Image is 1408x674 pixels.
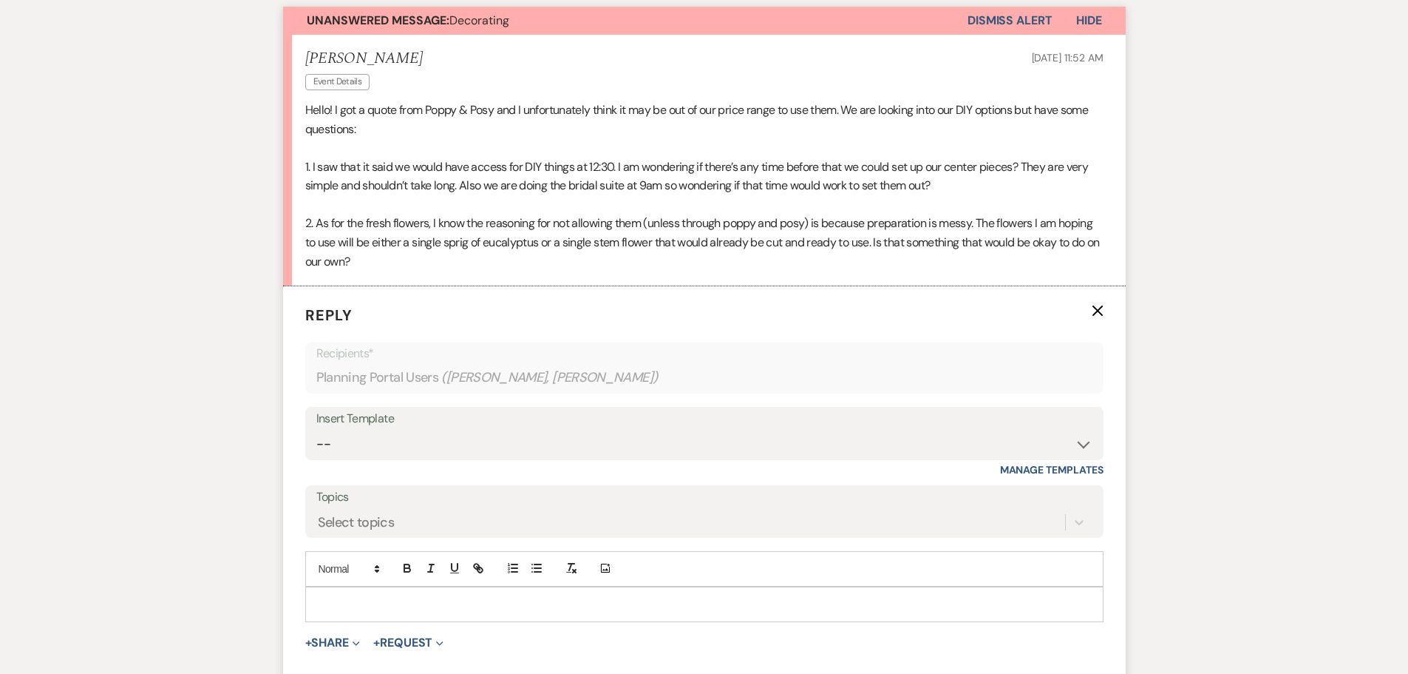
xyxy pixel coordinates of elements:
[305,637,361,649] button: Share
[305,74,370,90] span: Event Details
[316,408,1092,430] div: Insert Template
[307,13,509,28] span: Decorating
[1000,463,1103,476] a: Manage Templates
[305,101,1103,138] p: Hello! I got a quote from Poppy & Posy and I unfortunately think it may be out of our price range...
[305,637,312,649] span: +
[373,637,380,649] span: +
[967,7,1052,35] button: Dismiss Alert
[1032,51,1103,64] span: [DATE] 11:52 AM
[305,214,1103,271] p: 2. As for the fresh flowers, I know the reasoning for not allowing them (unless through poppy and...
[316,344,1092,363] p: Recipients*
[305,306,353,325] span: Reply
[316,363,1092,392] div: Planning Portal Users
[318,512,395,532] div: Select topics
[1052,7,1126,35] button: Hide
[305,50,423,68] h5: [PERSON_NAME]
[1076,13,1102,28] span: Hide
[307,13,449,28] strong: Unanswered Message:
[373,637,443,649] button: Request
[283,7,967,35] button: Unanswered Message:Decorating
[441,368,659,388] span: ( [PERSON_NAME], [PERSON_NAME] )
[305,158,1103,195] p: 1. I saw that it said we would have access for DIY things at 12:30. I am wondering if there’s any...
[316,487,1092,508] label: Topics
